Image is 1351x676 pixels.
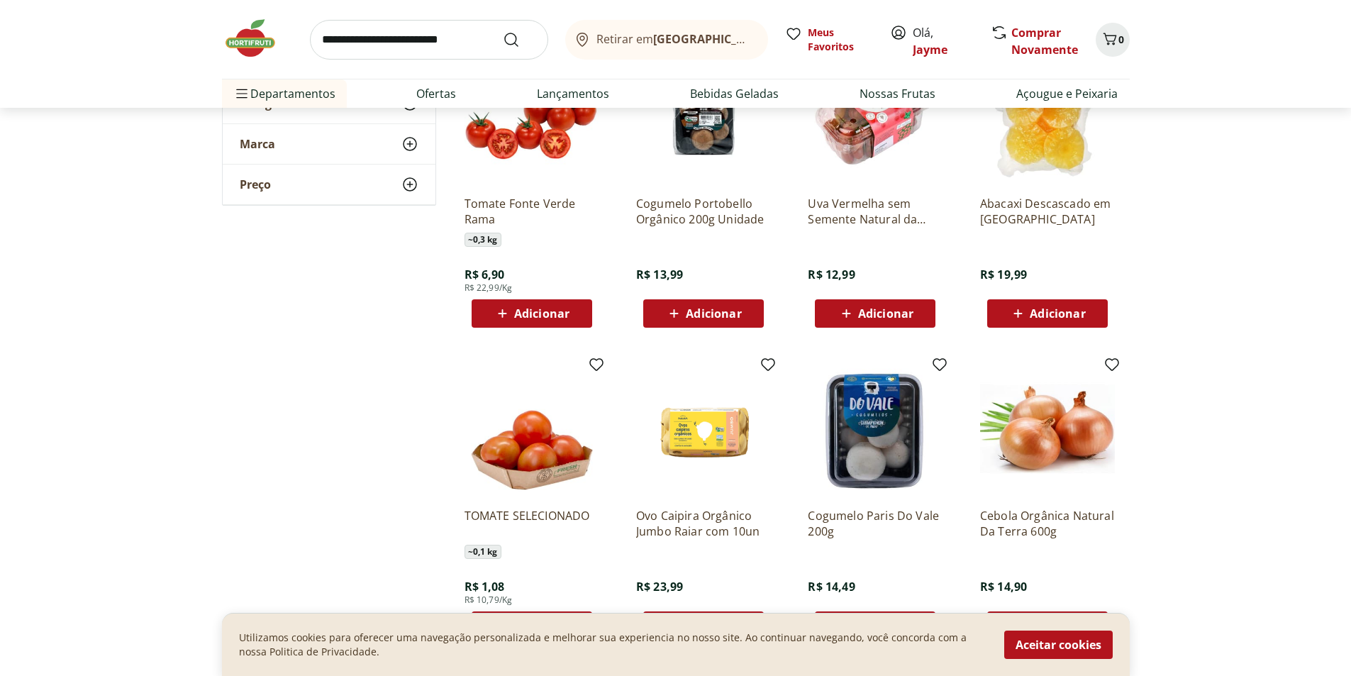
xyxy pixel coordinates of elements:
span: R$ 14,90 [980,579,1027,594]
a: Açougue e Peixaria [1016,85,1118,102]
span: R$ 6,90 [465,267,505,282]
span: Retirar em [596,33,753,45]
a: Ofertas [416,85,456,102]
button: Aceitar cookies [1004,631,1113,659]
button: Adicionar [815,611,935,640]
span: R$ 23,99 [636,579,683,594]
a: Lançamentos [537,85,609,102]
img: Uva Vermelha sem Semente Natural da Terra 500g [808,50,943,184]
span: 0 [1118,33,1124,46]
img: Cogumelo Portobello Orgânico 200g Unidade [636,50,771,184]
a: TOMATE SELECIONADO [465,508,599,539]
p: Utilizamos cookies para oferecer uma navegação personalizada e melhorar sua experiencia no nosso ... [239,631,987,659]
button: Carrinho [1096,23,1130,57]
span: Preço [240,177,271,192]
button: Retirar em[GEOGRAPHIC_DATA]/[GEOGRAPHIC_DATA] [565,20,768,60]
button: Adicionar [472,299,592,328]
a: Uva Vermelha sem Semente Natural da Terra 500g [808,196,943,227]
a: Abacaxi Descascado em [GEOGRAPHIC_DATA] [980,196,1115,227]
input: search [310,20,548,60]
span: Adicionar [858,308,913,319]
button: Marca [223,124,435,164]
span: R$ 10,79/Kg [465,594,513,606]
span: R$ 14,49 [808,579,855,594]
button: Adicionar [643,611,764,640]
a: Comprar Novamente [1011,25,1078,57]
a: Cogumelo Paris Do Vale 200g [808,508,943,539]
span: Olá, [913,24,976,58]
span: R$ 13,99 [636,267,683,282]
button: Adicionar [987,299,1108,328]
a: Bebidas Geladas [690,85,779,102]
button: Adicionar [643,299,764,328]
span: Adicionar [514,308,569,319]
span: ~ 0,3 kg [465,233,501,247]
span: R$ 22,99/Kg [465,282,513,294]
button: Adicionar [987,611,1108,640]
b: [GEOGRAPHIC_DATA]/[GEOGRAPHIC_DATA] [653,31,892,47]
span: Marca [240,137,275,151]
button: Preço [223,165,435,204]
button: Adicionar [815,299,935,328]
img: Tomate Fonte Verde Rama [465,50,599,184]
a: Cogumelo Portobello Orgânico 200g Unidade [636,196,771,227]
img: Hortifruti [222,17,293,60]
a: Cebola Orgânica Natural Da Terra 600g [980,508,1115,539]
span: Meus Favoritos [808,26,873,54]
img: Cogumelo Paris Do Vale 200g [808,362,943,497]
span: Departamentos [233,77,335,111]
button: Submit Search [503,31,537,48]
a: Tomate Fonte Verde Rama [465,196,599,227]
span: R$ 19,99 [980,267,1027,282]
span: ~ 0,1 kg [465,545,501,559]
a: Nossas Frutas [860,85,935,102]
img: Abacaxi Descascado em Rodela [980,50,1115,184]
span: Adicionar [1030,308,1085,319]
a: Meus Favoritos [785,26,873,54]
a: Ovo Caipira Orgânico Jumbo Raiar com 10un [636,508,771,539]
span: R$ 12,99 [808,267,855,282]
span: Adicionar [686,308,741,319]
span: R$ 1,08 [465,579,505,594]
button: Adicionar [472,611,592,640]
img: Cebola Orgânica Natural Da Terra 600g [980,362,1115,497]
img: Ovo Caipira Orgânico Jumbo Raiar com 10un [636,362,771,497]
button: Menu [233,77,250,111]
img: TOMATE SELECIONADO [465,362,599,497]
a: Jayme [913,42,947,57]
